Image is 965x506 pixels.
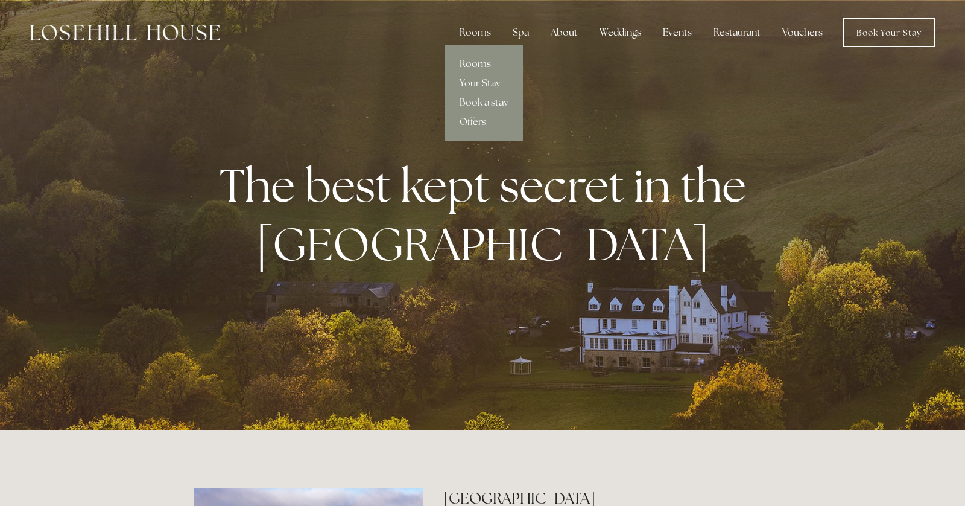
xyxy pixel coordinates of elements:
[445,112,523,132] a: Offers
[445,54,523,74] a: Rooms
[541,21,587,45] div: About
[220,156,756,274] strong: The best kept secret in the [GEOGRAPHIC_DATA]
[704,21,770,45] div: Restaurant
[445,93,523,112] a: Book a stay
[773,21,832,45] a: Vouchers
[590,21,651,45] div: Weddings
[450,21,501,45] div: Rooms
[653,21,701,45] div: Events
[30,25,220,40] img: Losehill House
[503,21,539,45] div: Spa
[445,74,523,93] a: Your Stay
[843,18,935,47] a: Book Your Stay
